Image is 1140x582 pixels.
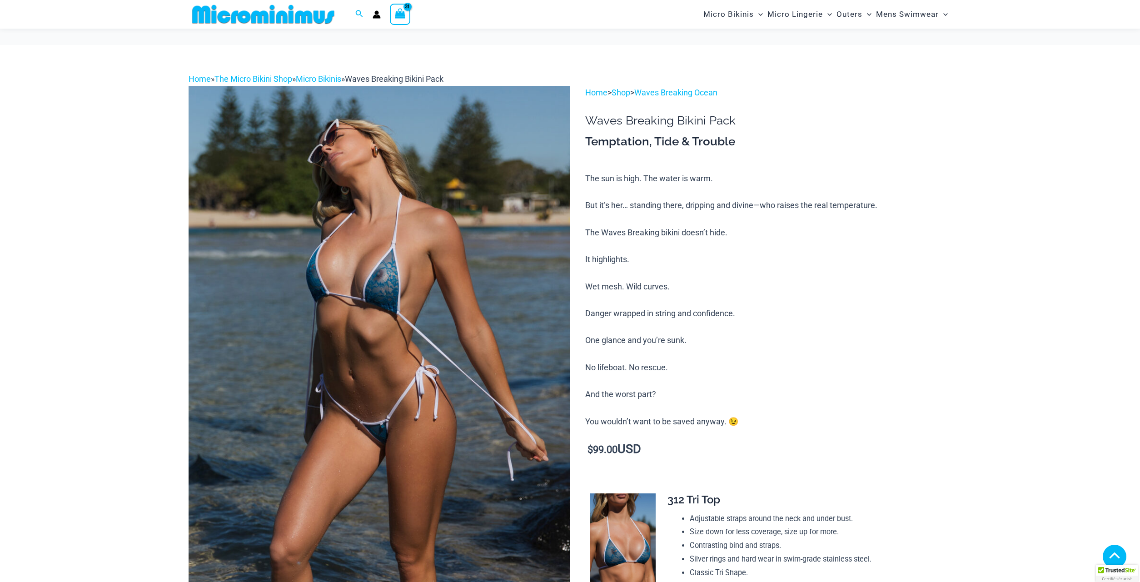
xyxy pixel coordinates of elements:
[634,88,717,97] a: Waves Breaking Ocean
[690,566,944,580] li: Classic Tri Shape.
[700,1,952,27] nav: Site Navigation
[585,86,951,99] p: > >
[189,4,338,25] img: MM SHOP LOGO FLAT
[189,74,443,84] span: » » »
[345,74,443,84] span: Waves Breaking Bikini Pack
[214,74,292,84] a: The Micro Bikini Shop
[876,3,939,26] span: Mens Swimwear
[690,512,944,526] li: Adjustable straps around the neck and under bust.
[767,3,823,26] span: Micro Lingerie
[690,525,944,539] li: Size down for less coverage, size up for more.
[703,3,754,26] span: Micro Bikinis
[874,3,950,26] a: Mens SwimwearMenu ToggleMenu Toggle
[296,74,341,84] a: Micro Bikinis
[587,444,617,455] bdi: 99.00
[690,539,944,552] li: Contrasting bind and straps.
[939,3,948,26] span: Menu Toggle
[585,443,951,457] p: USD
[373,10,381,19] a: Account icon link
[701,3,765,26] a: Micro BikinisMenu ToggleMenu Toggle
[355,9,363,20] a: Search icon link
[585,88,607,97] a: Home
[612,88,630,97] a: Shop
[390,4,411,25] a: View Shopping Cart, 31 items
[585,172,951,428] p: The sun is high. The water is warm. But it’s her… standing there, dripping and divine—who raises ...
[690,552,944,566] li: Silver rings and hard wear in swim-grade stainless steel.
[585,134,951,149] h3: Temptation, Tide & Trouble
[765,3,834,26] a: Micro LingerieMenu ToggleMenu Toggle
[862,3,871,26] span: Menu Toggle
[834,3,874,26] a: OutersMenu ToggleMenu Toggle
[585,114,951,128] h1: Waves Breaking Bikini Pack
[189,74,211,84] a: Home
[823,3,832,26] span: Menu Toggle
[667,493,720,506] span: 312 Tri Top
[1096,565,1138,582] div: TrustedSite Certified
[587,444,593,455] span: $
[754,3,763,26] span: Menu Toggle
[836,3,862,26] span: Outers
